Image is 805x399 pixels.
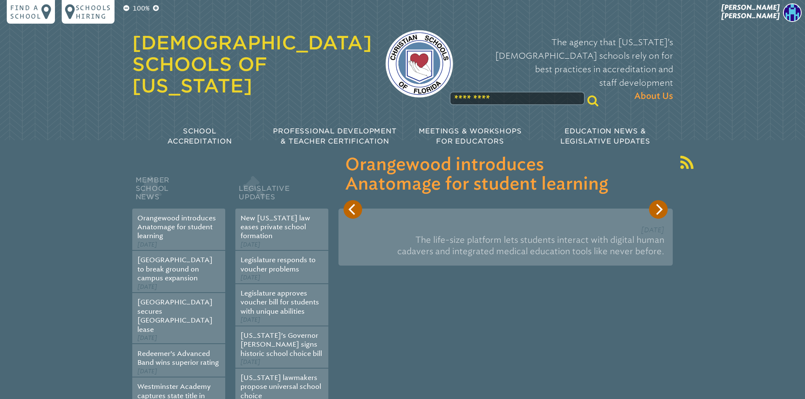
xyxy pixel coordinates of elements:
[385,30,453,98] img: csf-logo-web-colors.png
[240,256,316,273] a: Legislature responds to voucher problems
[641,226,664,234] span: [DATE]
[240,331,322,358] a: [US_STATE]’s Governor [PERSON_NAME] signs historic school choice bill
[560,127,650,145] span: Education News & Legislative Updates
[137,214,216,240] a: Orangewood introduces Anatomage for student learning
[76,3,111,20] p: Schools Hiring
[240,358,260,366] span: [DATE]
[235,174,328,209] h2: Legislative Updates
[347,231,664,261] p: The life-size platform lets students interact with digital human cadavers and integrated medical ...
[240,241,260,248] span: [DATE]
[137,283,157,290] span: [DATE]
[240,274,260,281] span: [DATE]
[132,174,225,209] h2: Member School News
[131,3,151,14] p: 100%
[344,200,362,219] button: Previous
[273,127,396,145] span: Professional Development & Teacher Certification
[721,3,780,20] span: [PERSON_NAME] [PERSON_NAME]
[167,127,232,145] span: School Accreditation
[137,256,213,282] a: [GEOGRAPHIC_DATA] to break ground on campus expansion
[649,200,668,219] button: Next
[132,32,372,97] a: [DEMOGRAPHIC_DATA] Schools of [US_STATE]
[240,289,319,315] a: Legislature approves voucher bill for students with unique abilities
[467,35,673,103] p: The agency that [US_STATE]’s [DEMOGRAPHIC_DATA] schools rely on for best practices in accreditati...
[137,241,157,248] span: [DATE]
[634,90,673,103] span: About Us
[345,155,666,194] h3: Orangewood introduces Anatomage for student learning
[240,214,310,240] a: New [US_STATE] law eases private school formation
[137,350,219,366] a: Redeemer’s Advanced Band wins superior rating
[783,3,802,22] img: 8b94ba0713c46cb47b1fd44790ed94e4
[137,298,213,333] a: [GEOGRAPHIC_DATA] secures [GEOGRAPHIC_DATA] lease
[137,368,157,375] span: [DATE]
[137,334,157,342] span: [DATE]
[240,316,260,323] span: [DATE]
[10,3,41,20] p: Find a school
[419,127,522,145] span: Meetings & Workshops for Educators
